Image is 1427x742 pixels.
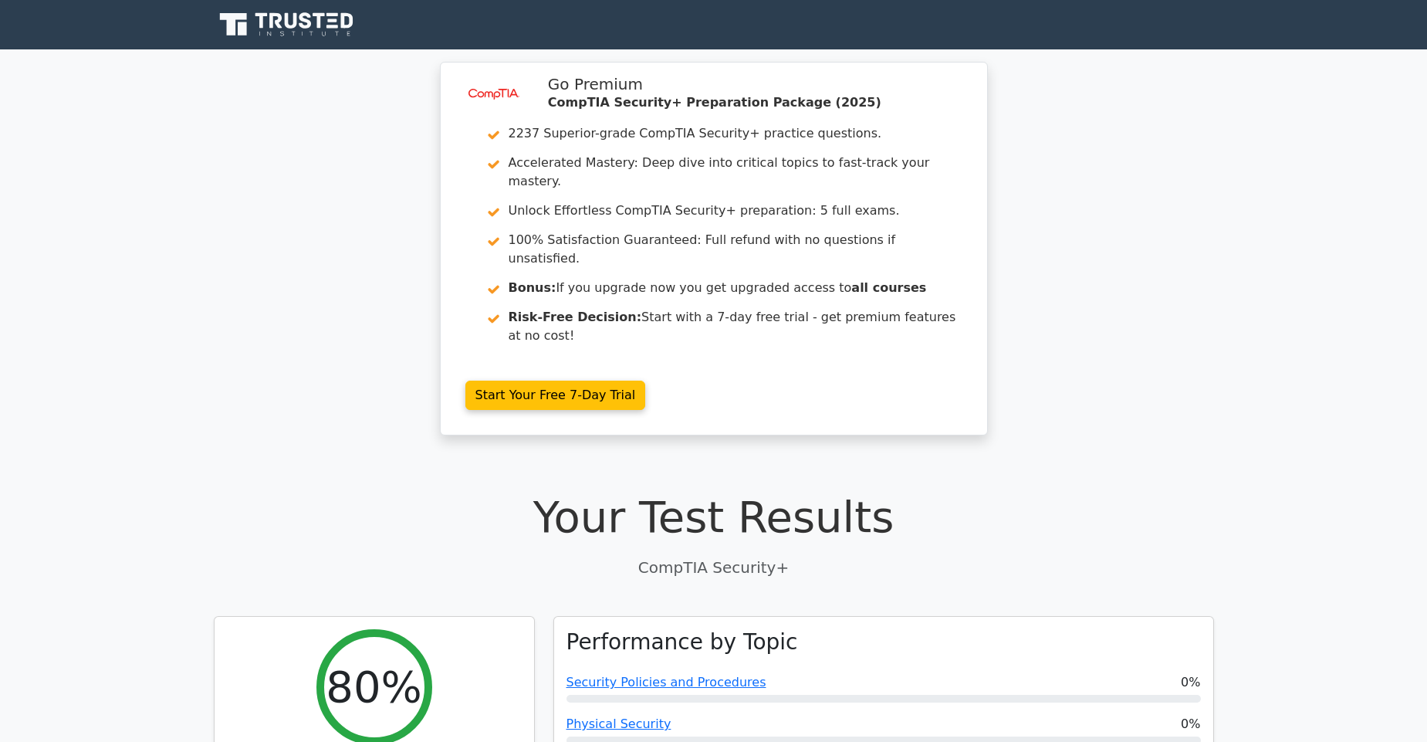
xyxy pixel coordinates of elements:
a: Security Policies and Procedures [566,675,766,689]
h1: Your Test Results [214,491,1214,543]
a: Physical Security [566,717,671,731]
h2: 80% [326,661,421,713]
h3: Performance by Topic [566,629,798,656]
a: Start Your Free 7-Day Trial [465,381,646,410]
p: CompTIA Security+ [214,556,1214,579]
span: 0% [1181,715,1200,734]
span: 0% [1181,673,1200,692]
